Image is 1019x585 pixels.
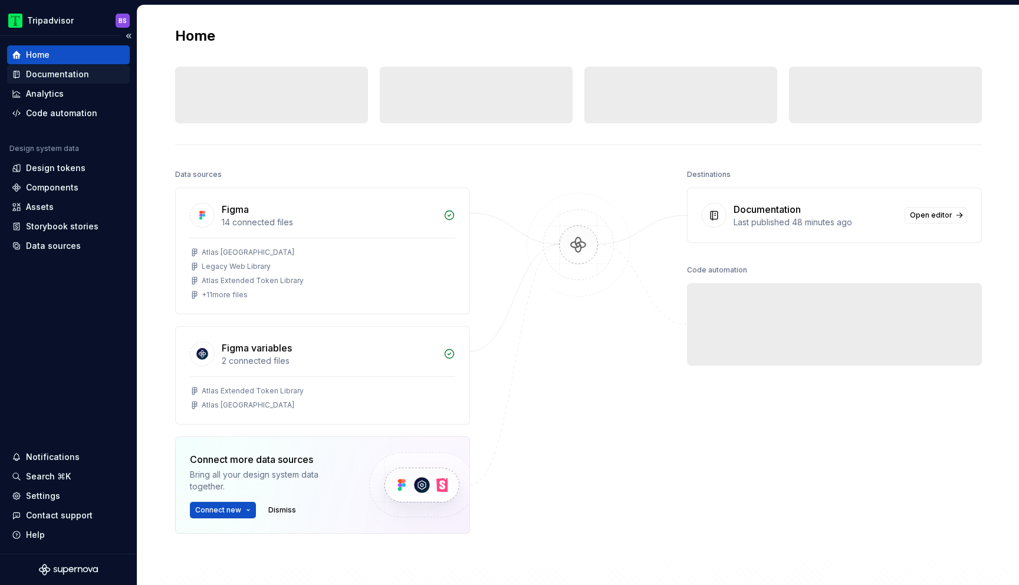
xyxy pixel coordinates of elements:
div: Search ⌘K [26,471,71,482]
div: + 11 more files [202,290,248,300]
button: TripadvisorBS [2,8,134,33]
div: Atlas Extended Token Library [202,276,304,285]
div: Documentation [26,68,89,80]
div: Atlas [GEOGRAPHIC_DATA] [202,248,294,257]
div: Last published 48 minutes ago [734,216,898,228]
div: Analytics [26,88,64,100]
div: Bring all your design system data together. [190,469,349,492]
h2: Home [175,27,215,45]
div: Figma [222,202,249,216]
div: 14 connected files [222,216,436,228]
a: Settings [7,487,130,505]
button: Collapse sidebar [120,28,137,44]
button: Connect new [190,502,256,518]
a: Data sources [7,236,130,255]
div: Atlas [GEOGRAPHIC_DATA] [202,400,294,410]
button: Search ⌘K [7,467,130,486]
div: Tripadvisor [27,15,74,27]
div: Components [26,182,78,193]
div: Connect more data sources [190,452,349,466]
a: Documentation [7,65,130,84]
div: Figma variables [222,341,292,355]
span: Dismiss [268,505,296,515]
div: Legacy Web Library [202,262,271,271]
button: Notifications [7,448,130,466]
div: BS [119,16,127,25]
a: Figma variables2 connected filesAtlas Extended Token LibraryAtlas [GEOGRAPHIC_DATA] [175,326,470,425]
div: Contact support [26,510,93,521]
a: Code automation [7,104,130,123]
div: Help [26,529,45,541]
button: Help [7,525,130,544]
div: Documentation [734,202,801,216]
a: Figma14 connected filesAtlas [GEOGRAPHIC_DATA]Legacy Web LibraryAtlas Extended Token Library+11mo... [175,188,470,314]
div: Atlas Extended Token Library [202,386,304,396]
div: Data sources [26,240,81,252]
a: Analytics [7,84,130,103]
div: Design tokens [26,162,86,174]
a: Design tokens [7,159,130,178]
div: 2 connected files [222,355,436,367]
a: Components [7,178,130,197]
button: Contact support [7,506,130,525]
div: Design system data [9,144,79,153]
span: Connect new [195,505,241,515]
span: Open editor [910,211,952,220]
button: Dismiss [263,502,301,518]
a: Assets [7,198,130,216]
div: Code automation [26,107,97,119]
div: Code automation [687,262,747,278]
img: 0ed0e8b8-9446-497d-bad0-376821b19aa5.png [8,14,22,28]
div: Assets [26,201,54,213]
a: Open editor [905,207,967,224]
div: Notifications [26,451,80,463]
svg: Supernova Logo [39,564,98,576]
div: Storybook stories [26,221,98,232]
div: Data sources [175,166,222,183]
a: Home [7,45,130,64]
a: Storybook stories [7,217,130,236]
div: Destinations [687,166,731,183]
div: Settings [26,490,60,502]
div: Home [26,49,50,61]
